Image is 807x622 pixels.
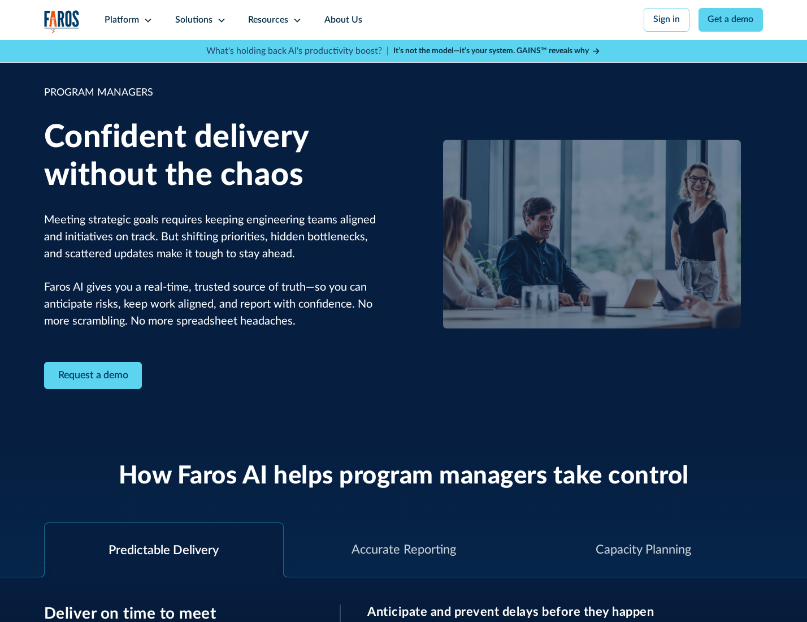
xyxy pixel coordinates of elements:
[698,8,763,32] a: Get a demo
[109,541,219,560] div: Predictable Delivery
[44,362,142,390] a: Contact Modal
[44,119,387,195] h1: Confident delivery without the chaos
[367,604,763,619] h3: Anticipate and prevent delays before they happen
[175,14,212,27] div: Solutions
[105,14,139,27] div: Platform
[393,47,589,55] strong: It’s not the model—it’s your system. GAINS™ reveals why
[644,8,689,32] a: Sign in
[248,14,288,27] div: Resources
[393,45,601,57] a: It’s not the model—it’s your system. GAINS™ reveals why
[44,10,80,33] img: Logo of the analytics and reporting company Faros.
[44,212,387,330] p: Meeting strategic goals requires keeping engineering teams aligned and initiatives on track. But ...
[44,85,387,101] div: PROGRAM MANAGERS
[352,541,456,559] div: Accurate Reporting
[44,10,80,33] a: home
[206,45,389,58] p: What's holding back AI's productivity boost? |
[596,541,691,559] div: Capacity Planning
[119,461,689,491] h2: How Faros AI helps program managers take control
